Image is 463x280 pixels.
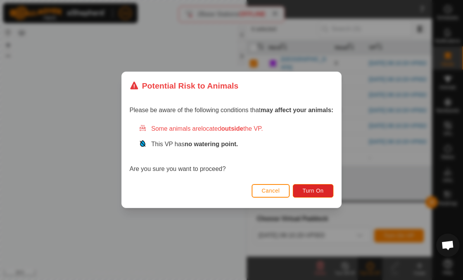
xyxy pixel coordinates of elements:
[303,188,324,194] span: Turn On
[130,80,238,92] div: Potential Risk to Animals
[185,141,238,148] strong: no watering point.
[130,125,333,174] div: Are you sure you want to proceed?
[139,125,333,134] div: Some animals are
[151,141,238,148] span: This VP has
[130,107,333,114] span: Please be aware of the following conditions that
[221,126,244,132] strong: outside
[436,234,460,257] div: Open chat
[252,184,290,198] button: Cancel
[261,107,333,114] strong: may affect your animals:
[293,184,333,198] button: Turn On
[262,188,280,194] span: Cancel
[201,126,263,132] span: located the VP.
